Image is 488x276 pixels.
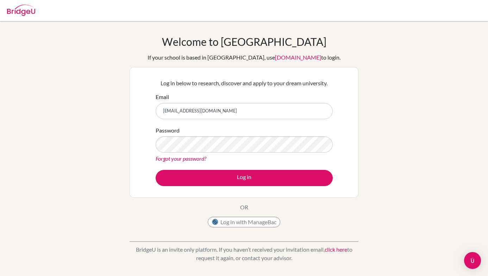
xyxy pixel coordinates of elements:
div: If your school is based in [GEOGRAPHIC_DATA], use to login. [148,53,340,62]
p: BridgeU is an invite only platform. If you haven’t received your invitation email, to request it ... [130,245,358,262]
a: Forgot your password? [156,155,206,162]
a: [DOMAIN_NAME] [275,54,321,61]
img: Bridge-U [7,5,35,16]
a: click here [325,246,347,253]
h1: Welcome to [GEOGRAPHIC_DATA] [162,35,326,48]
label: Password [156,126,180,135]
button: Log in with ManageBac [208,217,280,227]
p: Log in below to research, discover and apply to your dream university. [156,79,333,87]
label: Email [156,93,169,101]
button: Log in [156,170,333,186]
div: Open Intercom Messenger [464,252,481,269]
p: OR [240,203,248,211]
